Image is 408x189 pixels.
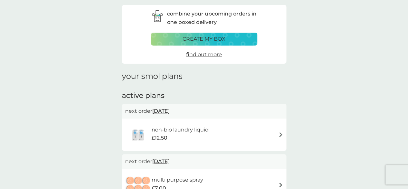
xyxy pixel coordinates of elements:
[152,126,209,134] h6: non-bio laundry liquid
[125,123,152,146] img: non-bio laundry liquid
[125,157,283,166] p: next order
[122,72,286,81] h1: your smol plans
[125,107,283,115] p: next order
[183,35,225,43] p: create my box
[278,183,283,187] img: arrow right
[167,10,257,26] p: combine your upcoming orders in one boxed delivery
[152,134,167,142] span: £12.50
[152,155,170,168] span: [DATE]
[278,132,283,137] img: arrow right
[152,105,170,117] span: [DATE]
[151,33,257,46] button: create my box
[122,91,286,101] h2: active plans
[152,176,203,184] h6: multi purpose spray
[186,51,222,58] span: find out more
[186,50,222,59] a: find out more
